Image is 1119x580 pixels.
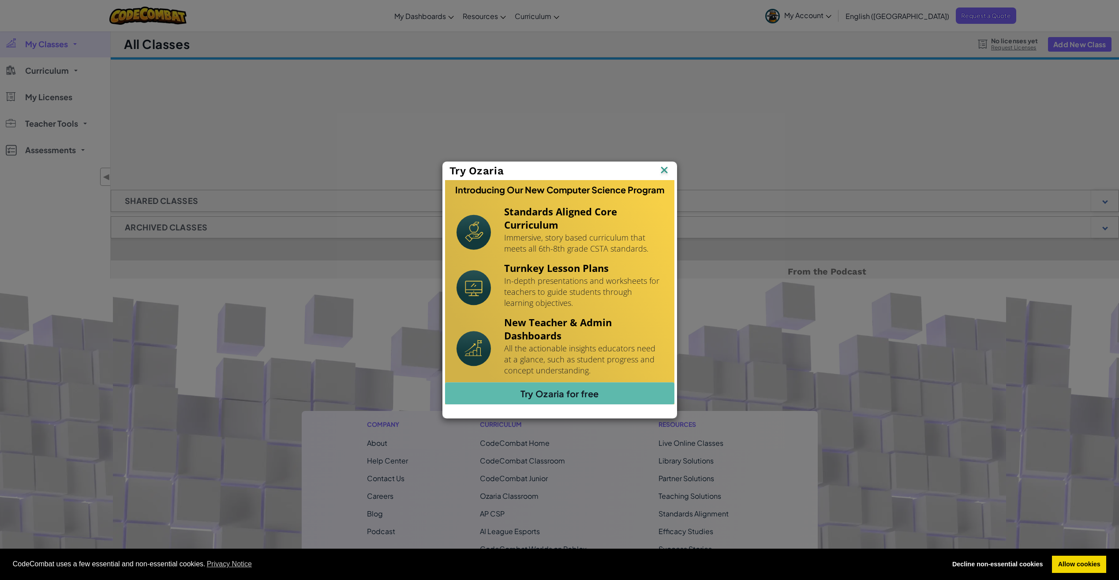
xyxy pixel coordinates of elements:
[455,185,664,195] h3: Introducing Our New Computer Science Program
[206,557,254,571] a: learn more about cookies
[659,164,670,177] img: IconClose.svg
[449,165,504,177] span: Try Ozaria
[504,205,663,231] h4: Standards Aligned Core Curriculum
[457,270,491,305] img: Icon_Turnkey.svg
[504,343,663,376] p: All the actionable insights educators need at a glance, such as student progress and concept unde...
[504,232,663,254] p: Immersive, story based curriculum that meets all 6th-8th grade CSTA standards.
[504,316,663,342] h4: New Teacher & Admin Dashboards
[457,331,491,366] img: Icon_NewTeacherDashboard.svg
[946,556,1049,573] a: deny cookies
[13,557,939,571] span: CodeCombat uses a few essential and non-essential cookies.
[1052,556,1106,573] a: allow cookies
[445,382,674,404] a: Try Ozaria for free
[457,215,491,250] img: Icon_StandardsAlignment.svg
[504,261,663,275] h4: Turnkey Lesson Plans
[504,275,663,309] p: In-depth presentations and worksheets for teachers to guide students through learning objectives.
